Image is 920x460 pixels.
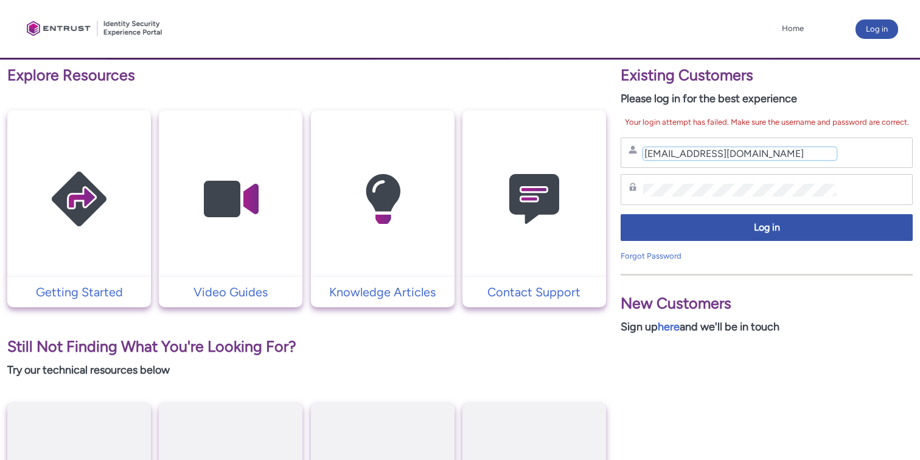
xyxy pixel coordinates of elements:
[629,221,905,235] span: Log in
[621,214,913,242] button: Log in
[621,292,913,315] p: New Customers
[658,320,680,333] a: here
[173,134,288,265] img: Video Guides
[311,283,455,301] a: Knowledge Articles
[469,283,600,301] p: Contact Support
[7,283,151,301] a: Getting Started
[621,64,913,87] p: Existing Customers
[317,283,448,301] p: Knowledge Articles
[621,251,681,260] a: Forgot Password
[159,283,302,301] a: Video Guides
[643,147,837,160] input: Username
[476,134,592,265] img: Contact Support
[621,319,913,335] p: Sign up and we'll be in touch
[621,91,913,107] p: Please log in for the best experience
[7,362,606,378] p: Try our technical resources below
[21,134,137,265] img: Getting Started
[779,19,807,38] a: Home
[856,19,898,39] button: Log in
[621,116,913,128] div: Your login attempt has failed. Make sure the username and password are correct.
[7,335,606,358] p: Still Not Finding What You're Looking For?
[165,283,296,301] p: Video Guides
[13,283,145,301] p: Getting Started
[7,64,606,87] p: Explore Resources
[462,283,606,301] a: Contact Support
[325,134,441,265] img: Knowledge Articles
